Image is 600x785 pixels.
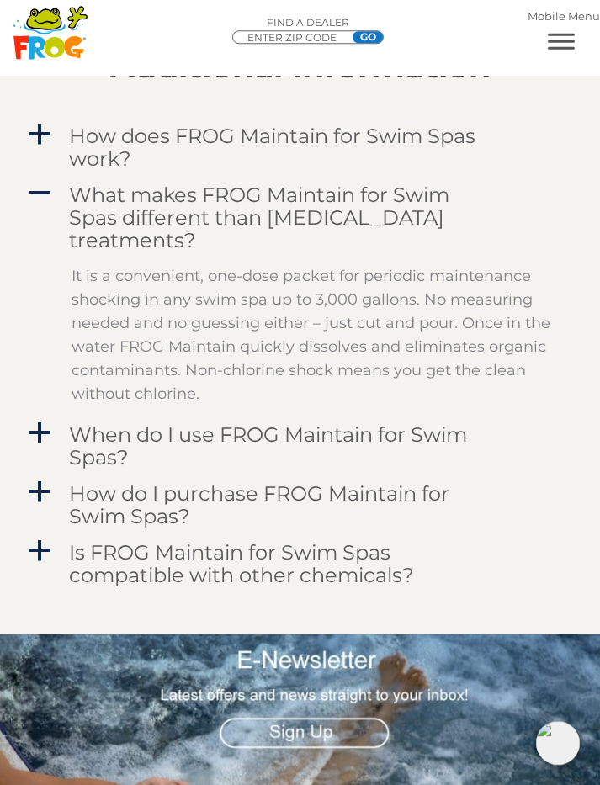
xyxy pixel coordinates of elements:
[69,541,500,586] h4: Is FROG Maintain for Swim Spas compatible with other chemicals?
[353,31,383,43] input: GO
[548,33,575,49] button: MENU
[69,125,500,170] h4: How does FROG Maintain for Swim Spas work?
[25,48,575,85] h2: Additional Information
[27,122,52,147] span: a
[25,419,575,473] a: a When do I use FROG Maintain for Swim Spas?
[25,478,575,532] a: a How do I purchase FROG Maintain for Swim Spas?
[246,31,347,45] input: Zip Code Form
[25,120,575,174] a: a How does FROG Maintain for Swim Spas work?
[72,264,554,406] p: It is a convenient, one-dose packet for periodic maintenance shocking in any swim spa up to 3,000...
[69,482,500,528] h4: How do I purchase FROG Maintain for Swim Spas?
[27,181,52,206] span: A
[536,721,580,765] img: openIcon
[69,423,500,469] h4: When do I use FROG Maintain for Swim Spas?
[25,537,575,591] a: a Is FROG Maintain for Swim Spas compatible with other chemicals?
[25,179,575,256] a: A What makes FROG Maintain for Swim Spas different than [MEDICAL_DATA] treatments?
[528,8,600,58] div: Mobile Menu
[232,15,384,30] p: Find A Dealer
[27,538,52,564] span: a
[27,480,52,505] span: a
[69,183,500,252] h4: What makes FROG Maintain for Swim Spas different than [MEDICAL_DATA] treatments?
[27,421,52,446] span: a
